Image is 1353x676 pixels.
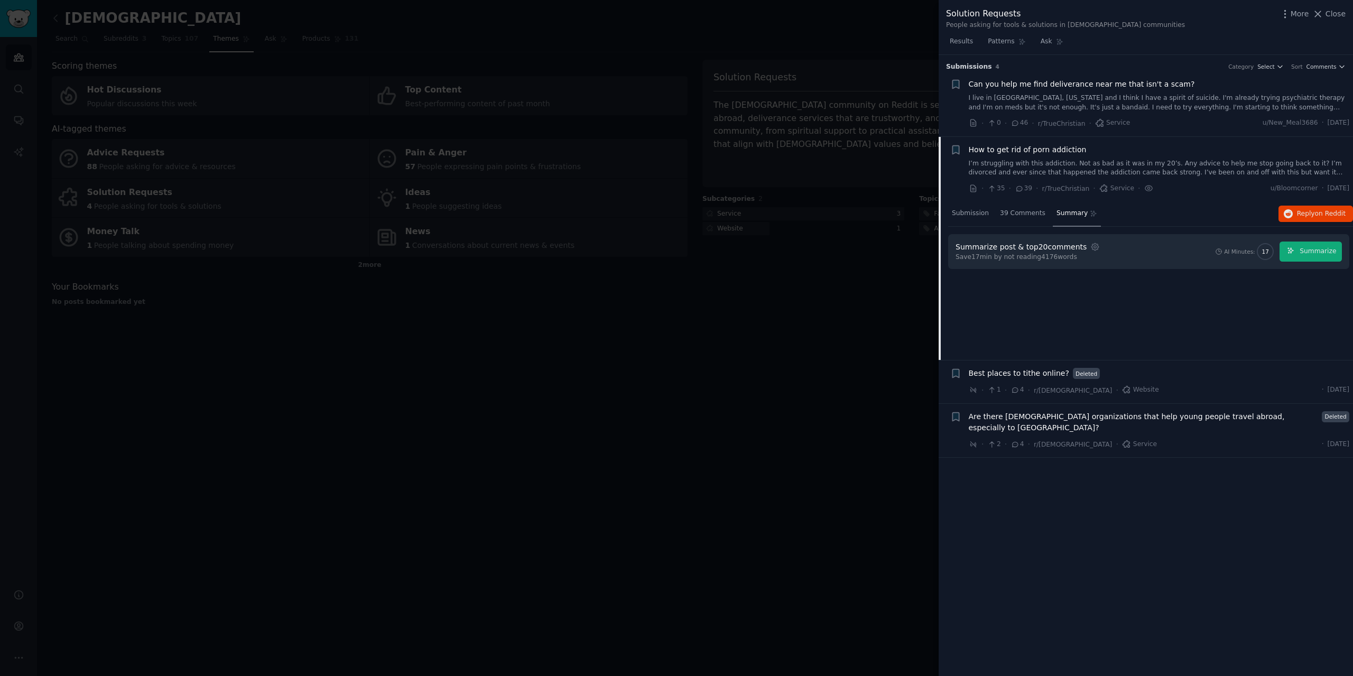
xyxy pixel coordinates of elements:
span: [DATE] [1328,440,1349,449]
div: Summarize post & top 20 comments [956,242,1087,253]
a: Ask [1037,33,1067,55]
button: Select [1257,63,1284,70]
span: 1 [987,385,1000,395]
span: u/New_Meal3686 [1263,118,1318,128]
a: Results [946,33,977,55]
span: 4 [996,63,999,70]
span: Service [1122,440,1157,449]
span: Deleted [1322,411,1349,422]
span: [DATE] [1328,118,1349,128]
a: Are there [DEMOGRAPHIC_DATA] organizations that help young people travel abroad, especially to [G... [969,411,1319,433]
span: 46 [1011,118,1028,128]
span: · [1322,184,1324,193]
span: Reply [1297,209,1346,219]
div: Category [1228,63,1254,70]
div: Sort [1291,63,1303,70]
span: Save 17 min by not reading 4176 words [956,253,1101,262]
span: · [1116,439,1118,450]
span: Summary [1057,209,1088,218]
span: 4 [1011,385,1024,395]
a: Patterns [984,33,1029,55]
span: 0 [987,118,1000,128]
span: r/[DEMOGRAPHIC_DATA] [1034,441,1112,448]
span: · [1093,183,1095,194]
a: Best places to tithe online? [969,368,1069,379]
span: Select [1257,63,1274,70]
span: · [981,439,984,450]
span: Comments [1306,63,1337,70]
span: Website [1122,385,1159,395]
span: Patterns [988,37,1014,47]
span: · [1028,439,1030,450]
span: · [1032,118,1034,129]
span: Ask [1041,37,1052,47]
span: 4 [1011,440,1024,449]
button: Close [1312,8,1346,20]
div: People asking for tools & solutions in [DEMOGRAPHIC_DATA] communities [946,21,1185,30]
a: I’m struggling with this addiction. Not as bad as it was in my 20’s. Any advice to help me stop g... [969,159,1350,178]
span: u/Bloomcorner [1271,184,1318,193]
span: Service [1099,184,1134,193]
span: · [1005,385,1007,396]
span: r/[DEMOGRAPHIC_DATA] [1034,387,1112,394]
span: r/TrueChristian [1042,185,1090,192]
a: How to get rid of porn addiction [969,144,1087,155]
span: Service [1095,118,1130,128]
span: 39 Comments [1000,209,1045,218]
span: Submission [952,209,989,218]
button: Replyon Reddit [1278,206,1353,223]
span: Summarize [1300,247,1336,256]
span: · [1005,118,1007,129]
div: Solution Requests [946,7,1185,21]
span: · [981,385,984,396]
a: Can you help me find deliverance near me that isn't a scam? [969,79,1195,90]
span: · [1005,439,1007,450]
span: · [981,183,984,194]
span: More [1291,8,1309,20]
span: Results [950,37,973,47]
span: 35 [987,184,1005,193]
span: · [1322,118,1324,128]
div: AI Minutes: [1224,248,1255,255]
span: · [1116,385,1118,396]
span: · [981,118,984,129]
span: on Reddit [1315,210,1346,217]
button: Summarize [1280,242,1342,262]
button: More [1280,8,1309,20]
span: Deleted [1073,368,1100,379]
span: 39 [1015,184,1032,193]
span: 17 [1262,248,1268,255]
span: 2 [987,440,1000,449]
span: [DATE] [1328,184,1349,193]
span: Submission s [946,62,992,72]
span: [DATE] [1328,385,1349,395]
button: Comments [1306,63,1346,70]
span: · [1036,183,1038,194]
span: · [1028,385,1030,396]
span: · [1322,385,1324,395]
span: Close [1326,8,1346,20]
span: r/TrueChristian [1038,120,1086,127]
span: · [1089,118,1091,129]
span: · [1009,183,1011,194]
span: · [1138,183,1140,194]
span: · [1322,440,1324,449]
a: I live in [GEOGRAPHIC_DATA], [US_STATE] and I think I have a spirit of suicide. I'm already tryin... [969,94,1350,112]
